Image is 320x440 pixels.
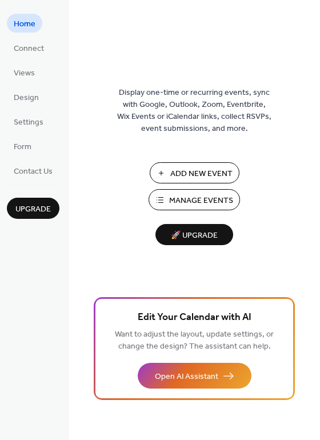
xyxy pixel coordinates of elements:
[7,14,42,33] a: Home
[169,195,233,207] span: Manage Events
[14,92,39,104] span: Design
[7,63,42,82] a: Views
[14,117,43,129] span: Settings
[7,137,38,155] a: Form
[162,228,226,243] span: 🚀 Upgrade
[7,87,46,106] a: Design
[7,112,50,131] a: Settings
[150,162,239,183] button: Add New Event
[7,38,51,57] a: Connect
[155,371,218,383] span: Open AI Assistant
[7,198,59,219] button: Upgrade
[14,67,35,79] span: Views
[138,310,251,326] span: Edit Your Calendar with AI
[155,224,233,245] button: 🚀 Upgrade
[138,363,251,389] button: Open AI Assistant
[117,87,271,135] span: Display one-time or recurring events, sync with Google, Outlook, Zoom, Eventbrite, Wix Events or ...
[14,166,53,178] span: Contact Us
[14,43,44,55] span: Connect
[149,189,240,210] button: Manage Events
[115,327,274,354] span: Want to adjust the layout, update settings, or change the design? The assistant can help.
[14,18,35,30] span: Home
[14,141,31,153] span: Form
[7,161,59,180] a: Contact Us
[15,203,51,215] span: Upgrade
[170,168,233,180] span: Add New Event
